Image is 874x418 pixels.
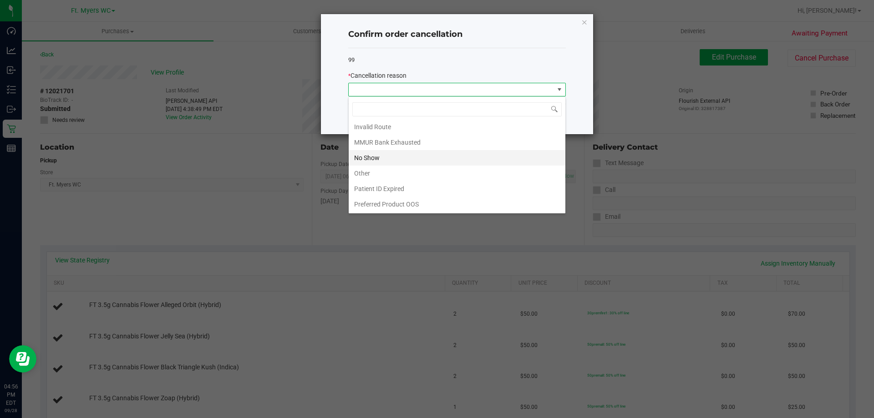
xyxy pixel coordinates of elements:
iframe: Resource center [9,345,36,373]
span: 99 [348,56,355,63]
h4: Confirm order cancellation [348,29,566,40]
span: Cancellation reason [351,72,407,79]
button: Close [581,16,588,27]
li: Other [349,166,565,181]
li: Invalid Route [349,119,565,135]
li: Preferred Product OOS [349,196,565,212]
li: No Show [349,150,565,166]
li: MMUR Bank Exhausted [349,135,565,150]
li: Patient ID Expired [349,181,565,196]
